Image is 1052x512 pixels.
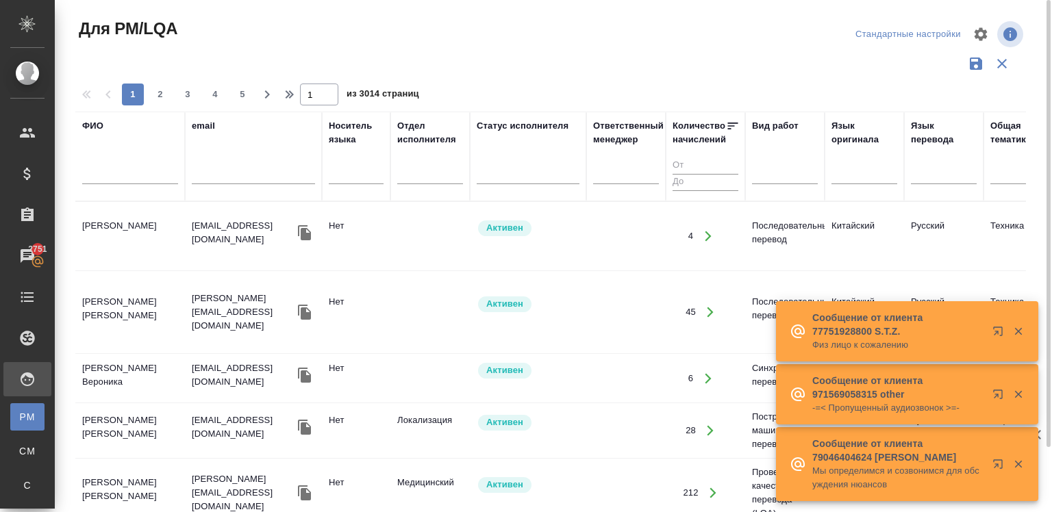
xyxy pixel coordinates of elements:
[694,222,722,251] button: Открыть работы
[192,413,295,441] p: [EMAIL_ADDRESS][DOMAIN_NAME]
[17,478,38,492] span: С
[486,221,523,235] p: Активен
[477,361,579,380] div: Рядовой исполнитель: назначай с учетом рейтинга
[177,88,199,101] span: 3
[231,84,253,105] button: 5
[17,410,38,424] span: PM
[295,417,315,437] button: Скопировать
[322,407,390,455] td: Нет
[745,355,825,402] td: Синхронный перевод
[486,478,523,491] p: Активен
[812,401,984,415] p: -=< Пропущенный аудиозвонок >=-
[477,219,579,238] div: Рядовой исполнитель: назначай с учетом рейтинга
[911,119,977,146] div: Язык перевода
[688,229,693,243] div: 4
[812,311,984,338] p: Сообщение от клиента 77751928800 S.T.Z.
[688,372,693,385] div: 6
[322,288,390,336] td: Нет
[477,413,579,432] div: Рядовой исполнитель: назначай с учетом рейтинга
[1004,325,1032,337] button: Закрыть
[477,295,579,313] div: Рядовой исполнитель: назначай с учетом рейтинга
[825,288,904,336] td: Китайский
[10,437,45,465] a: CM
[812,464,984,491] p: Мы определимся и созвонимся для обсуждения нюансов
[745,403,825,458] td: Постредактура машинного перевода
[686,305,696,319] div: 45
[984,381,1017,413] button: Открыть в новой вкладке
[75,212,185,260] td: [PERSON_NAME]
[997,21,1026,47] span: Посмотреть информацию
[75,355,185,402] td: [PERSON_NAME] Вероника
[231,88,253,101] span: 5
[752,119,799,133] div: Вид работ
[347,86,419,105] span: из 3014 страниц
[1004,388,1032,400] button: Закрыть
[486,297,523,311] p: Активен
[812,437,984,464] p: Сообщение от клиента 79046404624 [PERSON_NAME]
[149,84,171,105] button: 2
[204,88,226,101] span: 4
[177,84,199,105] button: 3
[149,88,171,101] span: 2
[295,222,315,243] button: Скопировать
[204,84,226,105] button: 4
[3,239,51,273] a: 2751
[686,424,696,437] div: 28
[904,288,984,336] td: Русский
[390,407,470,455] td: Локализация
[812,374,984,401] p: Сообщение от клиента 971569058315 other
[964,18,997,51] span: Настроить таблицу
[1004,458,1032,470] button: Закрыть
[477,476,579,494] div: Рядовой исполнитель: назначай с учетом рейтинга
[192,119,215,133] div: email
[477,119,568,133] div: Статус исполнителя
[812,338,984,352] p: Физ лицо к сожалению
[673,157,738,175] input: От
[697,298,725,327] button: Открыть работы
[295,365,315,385] button: Скопировать
[989,51,1015,77] button: Сбросить фильтры
[984,450,1017,483] button: Открыть в новой вкладке
[984,318,1017,350] button: Открыть в новой вкладке
[673,119,726,146] div: Количество начислений
[82,119,103,133] div: ФИО
[322,212,390,260] td: Нет
[322,355,390,402] td: Нет
[694,364,722,392] button: Открыть работы
[486,415,523,429] p: Активен
[75,407,185,455] td: [PERSON_NAME] [PERSON_NAME]
[20,242,55,256] span: 2751
[192,361,295,389] p: [EMAIL_ADDRESS][DOMAIN_NAME]
[745,212,825,260] td: Последовательный перевод
[75,18,177,40] span: Для PM/LQA
[697,417,725,445] button: Открыть работы
[593,119,664,146] div: Ответственный менеджер
[699,479,727,507] button: Открыть работы
[75,288,185,336] td: [PERSON_NAME] [PERSON_NAME]
[295,302,315,322] button: Скопировать
[10,403,45,431] a: PM
[10,472,45,499] a: С
[852,24,964,45] div: split button
[673,174,738,191] input: До
[397,119,463,146] div: Отдел исполнителя
[745,288,825,336] td: Последовательный перевод
[831,119,897,146] div: Язык оригинала
[192,292,295,333] p: [PERSON_NAME][EMAIL_ADDRESS][DOMAIN_NAME]
[192,219,295,246] p: [EMAIL_ADDRESS][DOMAIN_NAME]
[683,486,698,500] div: 212
[825,212,904,260] td: Китайский
[904,212,984,260] td: Русский
[329,119,384,146] div: Носитель языка
[295,483,315,503] button: Скопировать
[17,444,38,458] span: CM
[963,51,989,77] button: Сохранить фильтры
[486,363,523,377] p: Активен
